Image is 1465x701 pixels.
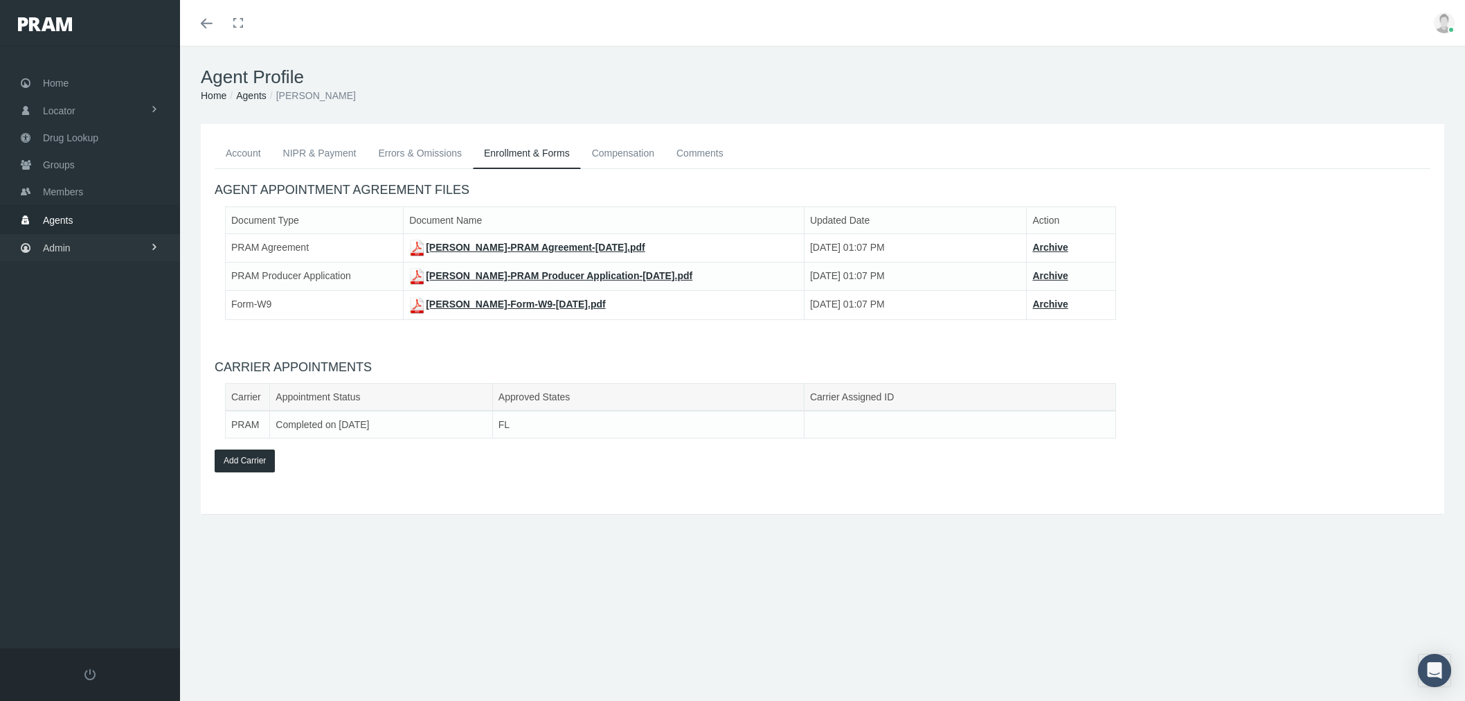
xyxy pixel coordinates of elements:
[236,90,267,101] a: Agents
[1434,12,1455,33] img: user-placeholder.jpg
[270,384,493,411] th: Appointment Status
[272,138,368,168] a: NIPR & Payment
[215,183,1430,198] h4: AGENT APPOINTMENT AGREEMENT FILES
[1032,299,1068,310] a: Archive
[226,384,270,411] th: Carrier
[43,98,75,124] span: Locator
[43,125,98,151] span: Drug Lookup
[492,411,804,438] td: FL
[804,384,1115,411] th: Carrier Assigned ID
[804,263,1027,291] td: [DATE] 01:07 PM
[226,206,404,233] th: Document Type
[43,70,69,96] span: Home
[409,299,606,310] a: [PERSON_NAME]-Form-W9-[DATE].pdf
[201,66,1444,88] h1: Agent Profile
[215,360,1430,375] h4: CARRIER APPOINTMENTS
[18,17,72,31] img: PRAM_20_x_78.png
[270,411,493,438] td: Completed on [DATE]
[215,138,272,168] a: Account
[804,233,1027,262] td: [DATE] 01:07 PM
[665,138,735,168] a: Comments
[201,90,226,101] a: Home
[409,270,692,281] a: [PERSON_NAME]-PRAM Producer Application-[DATE].pdf
[409,297,426,314] img: pdf.png
[473,138,581,169] a: Enrollment & Forms
[226,411,270,438] td: PRAM
[409,242,645,253] a: [PERSON_NAME]-PRAM Agreement-[DATE].pdf
[581,138,665,168] a: Compensation
[1032,270,1068,281] a: Archive
[1032,242,1068,253] a: Archive
[404,206,805,233] th: Document Name
[43,235,71,261] span: Admin
[804,206,1027,233] th: Updated Date
[1027,206,1116,233] th: Action
[226,233,404,262] td: PRAM Agreement
[492,384,804,411] th: Approved States
[409,268,426,285] img: pdf.png
[226,263,404,291] td: PRAM Producer Application
[43,179,83,205] span: Members
[226,291,404,319] td: Form-W9
[804,291,1027,319] td: [DATE] 01:07 PM
[215,450,275,472] button: Add Carrier
[43,207,73,233] span: Agents
[1418,654,1451,687] div: Open Intercom Messenger
[267,88,356,103] li: [PERSON_NAME]
[367,138,473,168] a: Errors & Omissions
[409,240,426,256] img: pdf.png
[43,152,75,178] span: Groups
